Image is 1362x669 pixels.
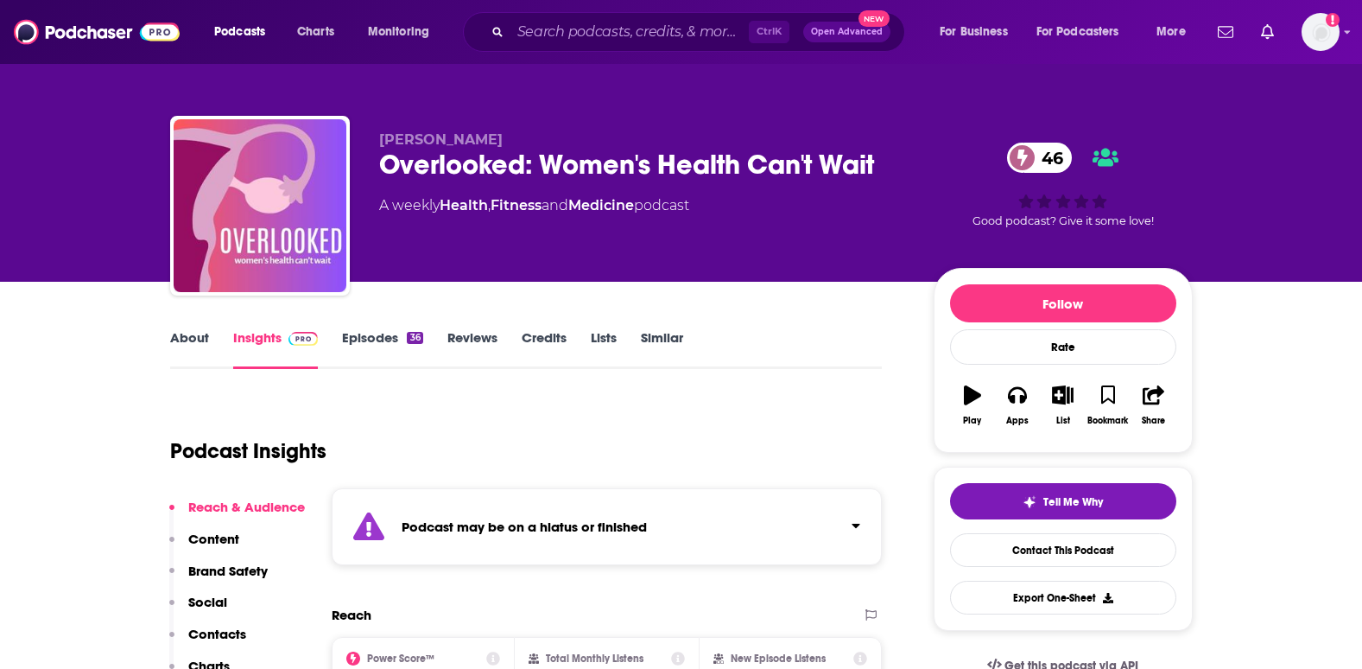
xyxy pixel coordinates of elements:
div: List [1056,416,1070,426]
button: Play [950,374,995,436]
span: , [488,197,491,213]
a: Reviews [447,329,497,369]
div: A weekly podcast [379,195,689,216]
span: Ctrl K [749,21,789,43]
input: Search podcasts, credits, & more... [510,18,749,46]
div: 36 [407,332,422,344]
a: Lists [591,329,617,369]
a: InsightsPodchaser Pro [233,329,319,369]
img: tell me why sparkle [1023,495,1036,509]
a: Similar [641,329,683,369]
span: New [858,10,890,27]
button: Share [1131,374,1175,436]
button: Export One-Sheet [950,581,1176,615]
a: Show notifications dropdown [1211,17,1240,47]
div: Apps [1006,416,1029,426]
h2: Power Score™ [367,653,434,665]
span: More [1156,20,1186,44]
span: For Podcasters [1036,20,1119,44]
a: Medicine [568,197,634,213]
section: Click to expand status details [332,488,883,565]
button: tell me why sparkleTell Me Why [950,483,1176,519]
span: Podcasts [214,20,265,44]
div: Rate [950,329,1176,365]
p: Social [188,594,227,610]
button: Contacts [169,626,246,658]
a: Fitness [491,197,542,213]
h2: Reach [332,607,371,623]
p: Brand Safety [188,563,268,579]
a: Charts [286,18,345,46]
img: User Profile [1302,13,1340,51]
span: For Business [940,20,1008,44]
div: Search podcasts, credits, & more... [479,12,922,52]
h2: New Episode Listens [731,653,826,665]
img: Podchaser Pro [288,332,319,346]
button: Bookmark [1086,374,1131,436]
button: open menu [928,18,1029,46]
button: Content [169,531,239,563]
span: Logged in as Tessarossi87 [1302,13,1340,51]
span: [PERSON_NAME] [379,131,503,148]
img: Overlooked: Women's Health Can't Wait [174,119,346,292]
div: 46Good podcast? Give it some love! [934,131,1193,239]
p: Reach & Audience [188,499,305,515]
span: Good podcast? Give it some love! [972,214,1154,227]
button: open menu [1025,18,1144,46]
div: Bookmark [1087,416,1128,426]
button: Open AdvancedNew [803,22,890,42]
a: About [170,329,209,369]
a: Credits [522,329,567,369]
button: open menu [1144,18,1207,46]
span: Tell Me Why [1043,495,1103,509]
div: Play [963,416,981,426]
a: Contact This Podcast [950,533,1176,567]
h2: Total Monthly Listens [546,653,643,665]
a: Episodes36 [342,329,422,369]
button: Social [169,594,227,626]
a: Show notifications dropdown [1254,17,1281,47]
button: Apps [995,374,1040,436]
a: 46 [1007,143,1072,173]
span: Charts [297,20,334,44]
p: Content [188,531,239,547]
button: Brand Safety [169,563,268,595]
div: Share [1142,416,1165,426]
button: List [1040,374,1085,436]
span: Open Advanced [811,28,883,36]
span: Monitoring [368,20,429,44]
p: Contacts [188,626,246,642]
h1: Podcast Insights [170,438,326,464]
span: 46 [1024,143,1072,173]
svg: Add a profile image [1326,13,1340,27]
button: open menu [202,18,288,46]
button: open menu [356,18,452,46]
a: Health [440,197,488,213]
span: and [542,197,568,213]
strong: Podcast may be on a hiatus or finished [402,519,647,535]
button: Show profile menu [1302,13,1340,51]
img: Podchaser - Follow, Share and Rate Podcasts [14,16,180,48]
button: Follow [950,284,1176,322]
button: Reach & Audience [169,499,305,531]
